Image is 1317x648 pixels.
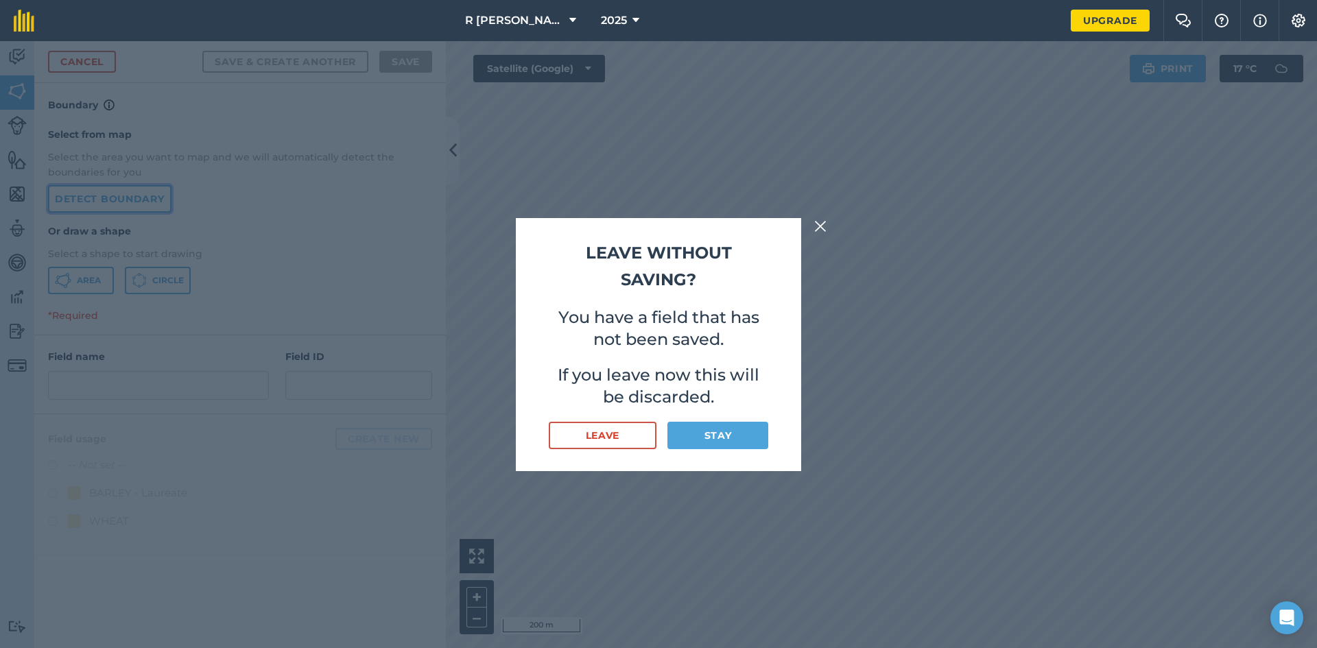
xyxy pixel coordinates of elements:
img: A question mark icon [1213,14,1230,27]
img: A cog icon [1290,14,1307,27]
img: svg+xml;base64,PHN2ZyB4bWxucz0iaHR0cDovL3d3dy53My5vcmcvMjAwMC9zdmciIHdpZHRoPSIxNyIgaGVpZ2h0PSIxNy... [1253,12,1267,29]
p: You have a field that has not been saved. [549,307,768,350]
div: Open Intercom Messenger [1270,601,1303,634]
p: If you leave now this will be discarded. [549,364,768,408]
a: Upgrade [1071,10,1150,32]
button: Stay [667,422,768,449]
span: R [PERSON_NAME] Farming [465,12,564,29]
span: 2025 [601,12,627,29]
img: Two speech bubbles overlapping with the left bubble in the forefront [1175,14,1191,27]
h2: Leave without saving? [549,240,768,293]
img: fieldmargin Logo [14,10,34,32]
img: svg+xml;base64,PHN2ZyB4bWxucz0iaHR0cDovL3d3dy53My5vcmcvMjAwMC9zdmciIHdpZHRoPSIyMiIgaGVpZ2h0PSIzMC... [814,218,827,235]
button: Leave [549,422,656,449]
